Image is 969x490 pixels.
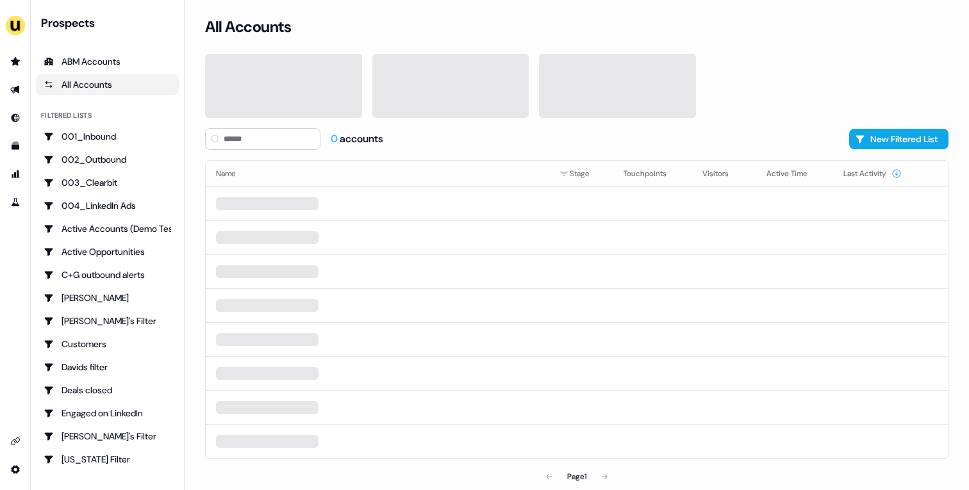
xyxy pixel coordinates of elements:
[41,15,179,31] div: Prospects
[44,199,171,212] div: 004_LinkedIn Ads
[36,195,179,216] a: Go to 004_LinkedIn Ads
[44,407,171,420] div: Engaged on LinkedIn
[849,129,948,149] button: New Filtered List
[766,162,823,185] button: Active Time
[36,357,179,377] a: Go to Davids filter
[36,218,179,239] a: Go to Active Accounts (Demo Test)
[36,311,179,331] a: Go to Charlotte's Filter
[41,110,92,121] div: Filtered lists
[44,453,171,466] div: [US_STATE] Filter
[206,161,549,186] th: Name
[36,126,179,147] a: Go to 001_Inbound
[44,384,171,396] div: Deals closed
[44,314,171,327] div: [PERSON_NAME]'s Filter
[36,334,179,354] a: Go to Customers
[44,245,171,258] div: Active Opportunities
[5,164,26,184] a: Go to attribution
[44,153,171,166] div: 002_Outbound
[44,268,171,281] div: C+G outbound alerts
[44,222,171,235] div: Active Accounts (Demo Test)
[36,241,179,262] a: Go to Active Opportunities
[44,291,171,304] div: [PERSON_NAME]
[44,55,171,68] div: ABM Accounts
[559,167,603,180] div: Stage
[36,265,179,285] a: Go to C+G outbound alerts
[5,108,26,128] a: Go to Inbound
[5,192,26,213] a: Go to experiments
[702,162,744,185] button: Visitors
[44,176,171,189] div: 003_Clearbit
[843,162,902,185] button: Last Activity
[5,431,26,452] a: Go to integrations
[44,361,171,373] div: Davids filter
[36,288,179,308] a: Go to Charlotte Stone
[36,380,179,400] a: Go to Deals closed
[36,426,179,446] a: Go to Geneviève's Filter
[331,132,340,145] span: 0
[205,17,291,37] h3: All Accounts
[36,149,179,170] a: Go to 002_Outbound
[44,78,171,91] div: All Accounts
[36,172,179,193] a: Go to 003_Clearbit
[36,74,179,95] a: All accounts
[44,130,171,143] div: 001_Inbound
[5,51,26,72] a: Go to prospects
[5,136,26,156] a: Go to templates
[44,430,171,443] div: [PERSON_NAME]'s Filter
[567,470,586,483] div: Page 1
[44,338,171,350] div: Customers
[331,132,383,146] div: accounts
[624,162,682,185] button: Touchpoints
[36,449,179,470] a: Go to Georgia Filter
[36,403,179,423] a: Go to Engaged on LinkedIn
[5,79,26,100] a: Go to outbound experience
[5,459,26,480] a: Go to integrations
[36,51,179,72] a: ABM Accounts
